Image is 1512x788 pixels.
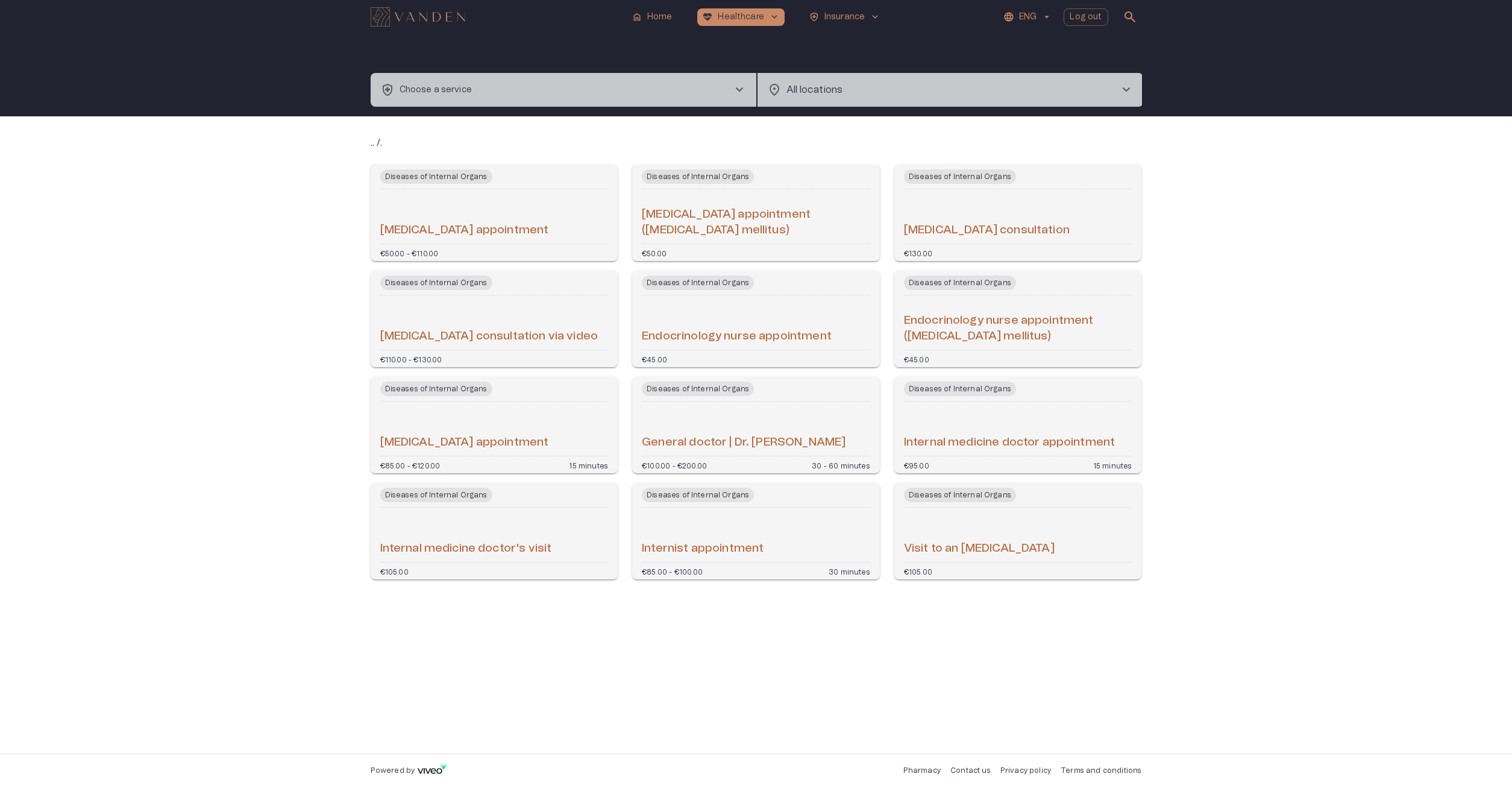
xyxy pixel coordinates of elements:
[632,165,880,261] a: Open service booking details
[1119,83,1134,97] span: chevron_right
[812,461,870,468] p: 30 - 60 minutes
[642,169,754,184] span: Diseases of Internal Organs
[380,382,492,396] span: Diseases of Internal Organs
[829,567,870,575] p: 30 minutes
[380,222,549,239] h6: [MEDICAL_DATA] appointment
[904,541,1055,557] h6: Visit to an [MEDICAL_DATA]
[380,435,549,451] h6: [MEDICAL_DATA] appointment
[371,73,756,107] button: health_and_safetyChoose a servicechevron_right
[371,7,465,27] img: Vanden logo
[380,567,409,575] p: €105.00
[809,11,820,22] span: health_and_safety
[380,329,598,345] h6: [MEDICAL_DATA] consultation via video
[642,488,754,502] span: Diseases of Internal Organs
[767,83,782,97] span: location_on
[569,461,608,468] p: 15 minutes
[697,8,785,26] button: ecg_heartHealthcarekeyboard_arrow_down
[371,271,618,367] a: Open service booking details
[380,541,552,557] h6: Internal medicine doctor's visit
[400,84,472,96] p: Choose a service
[804,8,885,26] button: health_and_safetyInsurancekeyboard_arrow_down
[642,382,754,396] span: Diseases of Internal Organs
[904,461,929,468] p: €95.00
[718,11,764,24] p: Healthcare
[1118,5,1142,29] button: open search modal
[632,11,642,22] span: home
[904,249,932,256] p: €130.00
[894,377,1142,473] a: Open service booking details
[1000,767,1051,774] a: Privacy policy
[642,329,832,345] h6: Endocrinology nurse appointment
[642,355,667,362] p: €45.00
[904,313,1132,345] h6: Endocrinology nurse appointment ([MEDICAL_DATA] mellitus)
[904,382,1016,396] span: Diseases of Internal Organs
[904,355,929,362] p: €45.00
[371,136,1142,150] p: .. / .
[380,249,439,256] p: €50.00 - €110.00
[632,377,880,473] a: Open service booking details
[904,169,1016,184] span: Diseases of Internal Organs
[1093,461,1132,468] p: 15 minutes
[904,222,1070,239] h6: [MEDICAL_DATA] consultation
[371,8,622,25] a: Navigate to homepage
[824,11,865,24] p: Insurance
[1002,8,1054,26] button: ENG
[632,271,880,367] a: Open service booking details
[642,249,667,256] p: €50.00
[904,276,1016,290] span: Diseases of Internal Organs
[371,766,415,776] p: Powered by
[904,488,1016,502] span: Diseases of Internal Organs
[642,567,703,575] p: €85.00 - €100.00
[903,767,941,774] a: Pharmacy
[950,766,991,776] p: Contact us
[894,483,1142,579] a: Open service booking details
[1019,11,1037,24] p: ENG
[732,83,747,97] span: chevron_right
[1070,11,1102,24] p: Log out
[371,377,618,473] a: Open service booking details
[870,11,880,22] span: keyboard_arrow_down
[380,276,492,290] span: Diseases of Internal Organs
[380,488,492,502] span: Diseases of Internal Organs
[769,11,780,22] span: keyboard_arrow_down
[371,165,618,261] a: Open service booking details
[904,567,932,575] p: €105.00
[642,461,707,468] p: €100.00 - €200.00
[632,483,880,579] a: Open service booking details
[904,435,1115,451] h6: Internal medicine doctor appointment
[1064,8,1108,26] button: Log out
[894,271,1142,367] a: Open service booking details
[1123,10,1137,24] span: search
[380,461,441,468] p: €85.00 - €120.00
[702,11,713,22] span: ecg_heart
[642,435,845,451] h6: General doctor | Dr. [PERSON_NAME]
[380,83,395,97] span: health_and_safety
[642,276,754,290] span: Diseases of Internal Organs
[786,83,1100,97] p: All locations
[1061,767,1141,774] a: Terms and conditions
[380,169,492,184] span: Diseases of Internal Organs
[371,483,618,579] a: Open service booking details
[642,207,870,239] h6: [MEDICAL_DATA] appointment ([MEDICAL_DATA] mellitus)
[380,355,442,362] p: €110.00 - €130.00
[627,8,679,26] button: homeHome
[894,165,1142,261] a: Open service booking details
[647,11,673,24] p: Home
[642,541,764,557] h6: Internist appointment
